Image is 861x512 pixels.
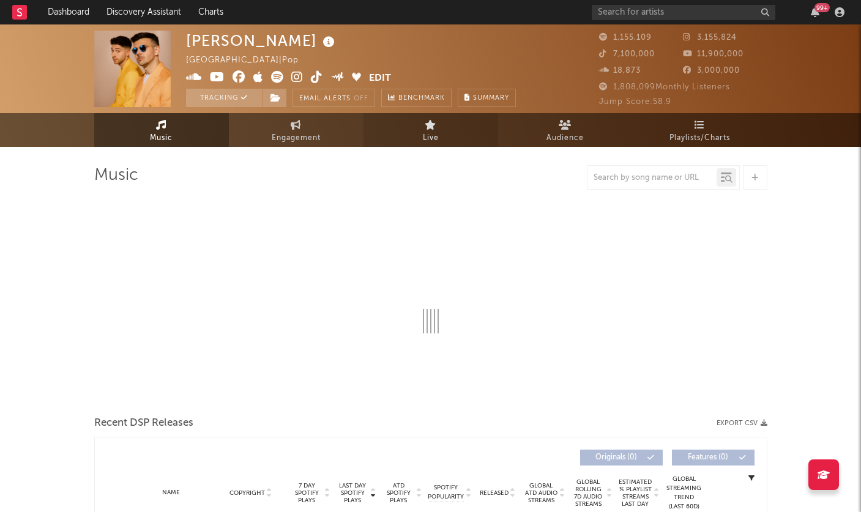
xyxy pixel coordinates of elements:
[599,34,652,42] span: 1,155,109
[683,67,740,75] span: 3,000,000
[458,89,516,107] button: Summary
[381,89,452,107] a: Benchmark
[354,95,368,102] em: Off
[363,113,498,147] a: Live
[592,5,775,20] input: Search for artists
[588,454,644,461] span: Originals ( 0 )
[524,482,558,504] span: Global ATD Audio Streams
[498,113,633,147] a: Audience
[473,95,509,102] span: Summary
[717,420,767,427] button: Export CSV
[293,89,375,107] button: Email AlertsOff
[811,7,819,17] button: 99+
[666,475,703,511] div: Global Streaming Trend (Last 60D)
[369,71,391,86] button: Edit
[186,31,338,51] div: [PERSON_NAME]
[546,131,584,146] span: Audience
[186,53,313,68] div: [GEOGRAPHIC_DATA] | Pop
[672,450,755,466] button: Features(0)
[599,83,730,91] span: 1,808,099 Monthly Listeners
[398,91,445,106] span: Benchmark
[94,113,229,147] a: Music
[428,483,464,502] span: Spotify Popularity
[229,489,265,497] span: Copyright
[633,113,767,147] a: Playlists/Charts
[619,478,652,508] span: Estimated % Playlist Streams Last Day
[382,482,415,504] span: ATD Spotify Plays
[669,131,730,146] span: Playlists/Charts
[229,113,363,147] a: Engagement
[683,50,744,58] span: 11,900,000
[150,131,173,146] span: Music
[587,173,717,183] input: Search by song name or URL
[337,482,369,504] span: Last Day Spotify Plays
[132,488,212,497] div: Name
[599,98,671,106] span: Jump Score: 58.9
[680,454,736,461] span: Features ( 0 )
[272,131,321,146] span: Engagement
[599,50,655,58] span: 7,100,000
[291,482,323,504] span: 7 Day Spotify Plays
[580,450,663,466] button: Originals(0)
[94,416,193,431] span: Recent DSP Releases
[599,67,641,75] span: 18,873
[480,489,509,497] span: Released
[572,478,605,508] span: Global Rolling 7D Audio Streams
[814,3,830,12] div: 99 +
[186,89,263,107] button: Tracking
[683,34,737,42] span: 3,155,824
[423,131,439,146] span: Live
